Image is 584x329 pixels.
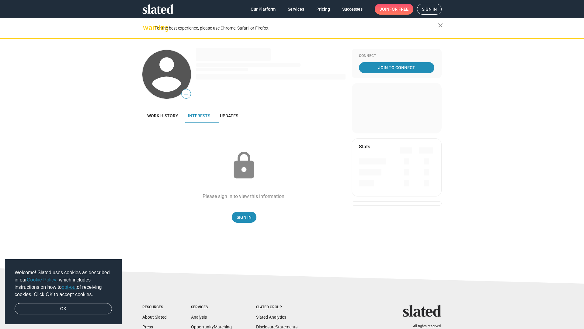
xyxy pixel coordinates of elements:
div: Connect [359,54,434,58]
a: Analysis [191,315,207,320]
a: Interests [183,108,215,123]
mat-icon: close [437,22,444,29]
div: cookieconsent [5,259,122,324]
a: About Slated [142,315,167,320]
a: Join To Connect [359,62,434,73]
span: Interests [188,113,210,118]
div: Services [191,305,232,310]
a: Updates [215,108,243,123]
a: opt-out [62,285,77,290]
span: Updates [220,113,238,118]
a: Cookie Policy [27,277,56,282]
mat-icon: warning [143,24,150,31]
span: Sign In [237,212,252,223]
span: Services [288,4,304,15]
a: Joinfor free [375,4,413,15]
a: Sign In [232,212,256,223]
span: Our Platform [251,4,276,15]
span: for free [389,4,408,15]
span: Sign in [422,4,437,14]
div: Please sign in to view this information. [203,193,286,200]
span: — [182,90,191,98]
div: Slated Group [256,305,297,310]
a: Sign in [417,4,442,15]
span: Successes [342,4,363,15]
a: Successes [337,4,367,15]
div: For the best experience, please use Chrome, Safari, or Firefox. [155,24,438,32]
a: Slated Analytics [256,315,286,320]
span: Welcome! Slated uses cookies as described in our , which includes instructions on how to of recei... [15,269,112,298]
a: Our Platform [246,4,280,15]
a: Services [283,4,309,15]
a: Work history [142,108,183,123]
mat-card-title: Stats [359,143,370,150]
div: Resources [142,305,167,310]
span: Join [380,4,408,15]
span: Pricing [316,4,330,15]
mat-icon: lock [229,150,259,181]
span: Work history [147,113,178,118]
a: Pricing [311,4,335,15]
span: Join To Connect [360,62,433,73]
a: dismiss cookie message [15,303,112,315]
